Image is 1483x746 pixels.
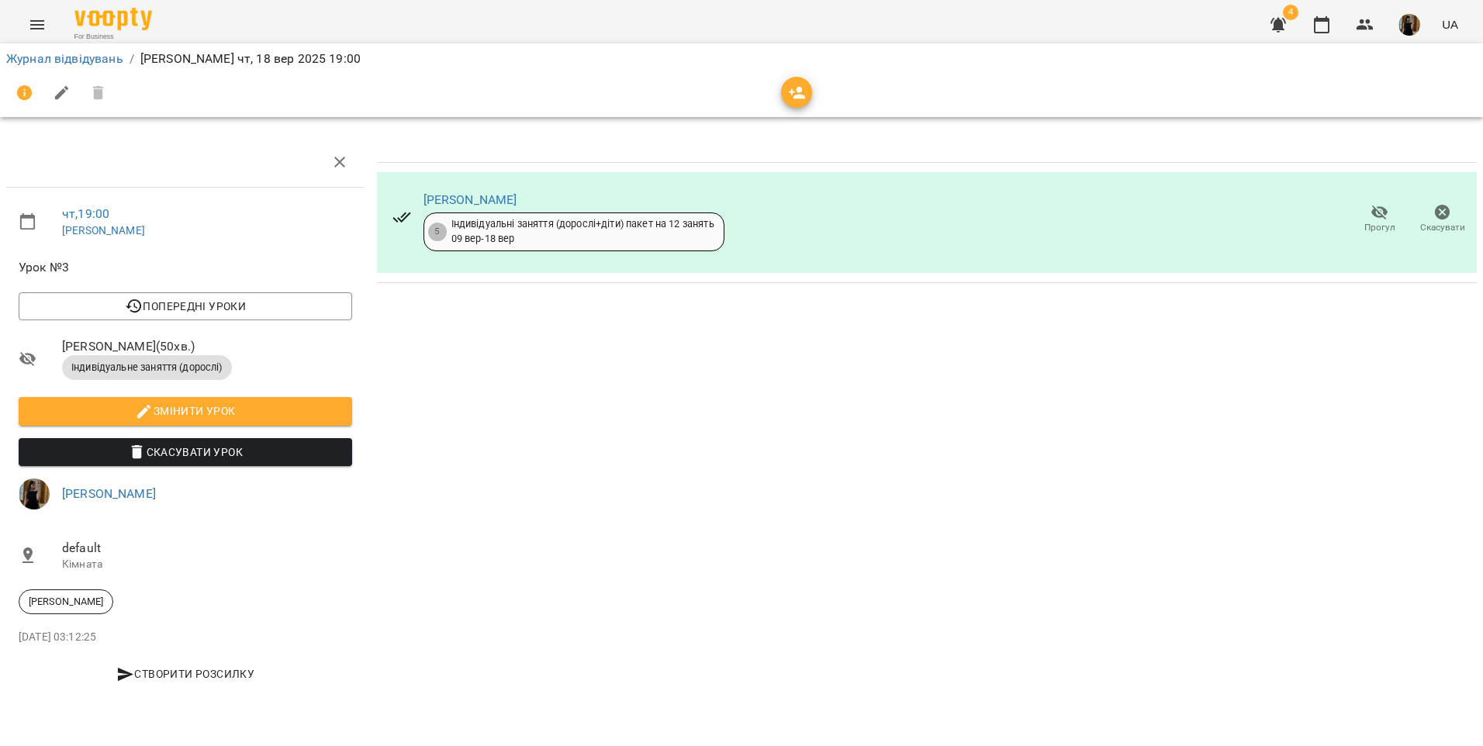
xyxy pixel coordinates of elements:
[140,50,361,68] p: [PERSON_NAME] чт, 18 вер 2025 19:00
[74,32,152,42] span: For Business
[451,217,714,246] div: Індивідуальні заняття (дорослі+діти) пакет на 12 занять 09 вер - 18 вер
[31,443,340,461] span: Скасувати Урок
[19,6,56,43] button: Menu
[62,206,109,221] a: чт , 19:00
[130,50,134,68] li: /
[19,478,50,509] img: 283d04c281e4d03bc9b10f0e1c453e6b.jpg
[19,589,113,614] div: [PERSON_NAME]
[1348,198,1411,241] button: Прогул
[74,8,152,30] img: Voopty Logo
[1411,198,1474,241] button: Скасувати
[62,486,156,501] a: [PERSON_NAME]
[31,297,340,316] span: Попередні уроки
[62,361,232,375] span: Індивідуальне заняття (дорослі)
[62,224,145,237] a: [PERSON_NAME]
[1398,14,1420,36] img: 283d04c281e4d03bc9b10f0e1c453e6b.jpg
[1442,16,1458,33] span: UA
[25,665,346,683] span: Створити розсилку
[1364,221,1395,234] span: Прогул
[19,630,352,645] p: [DATE] 03:12:25
[428,223,447,241] div: 5
[19,258,352,277] span: Урок №3
[423,192,517,207] a: [PERSON_NAME]
[31,402,340,420] span: Змінити урок
[1420,221,1465,234] span: Скасувати
[1436,10,1464,39] button: UA
[1283,5,1298,20] span: 4
[62,337,352,356] span: [PERSON_NAME] ( 50 хв. )
[19,438,352,466] button: Скасувати Урок
[6,51,123,66] a: Журнал відвідувань
[6,50,1477,68] nav: breadcrumb
[19,292,352,320] button: Попередні уроки
[62,539,352,558] span: default
[19,397,352,425] button: Змінити урок
[19,595,112,609] span: [PERSON_NAME]
[19,660,352,688] button: Створити розсилку
[62,557,352,572] p: Кімната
